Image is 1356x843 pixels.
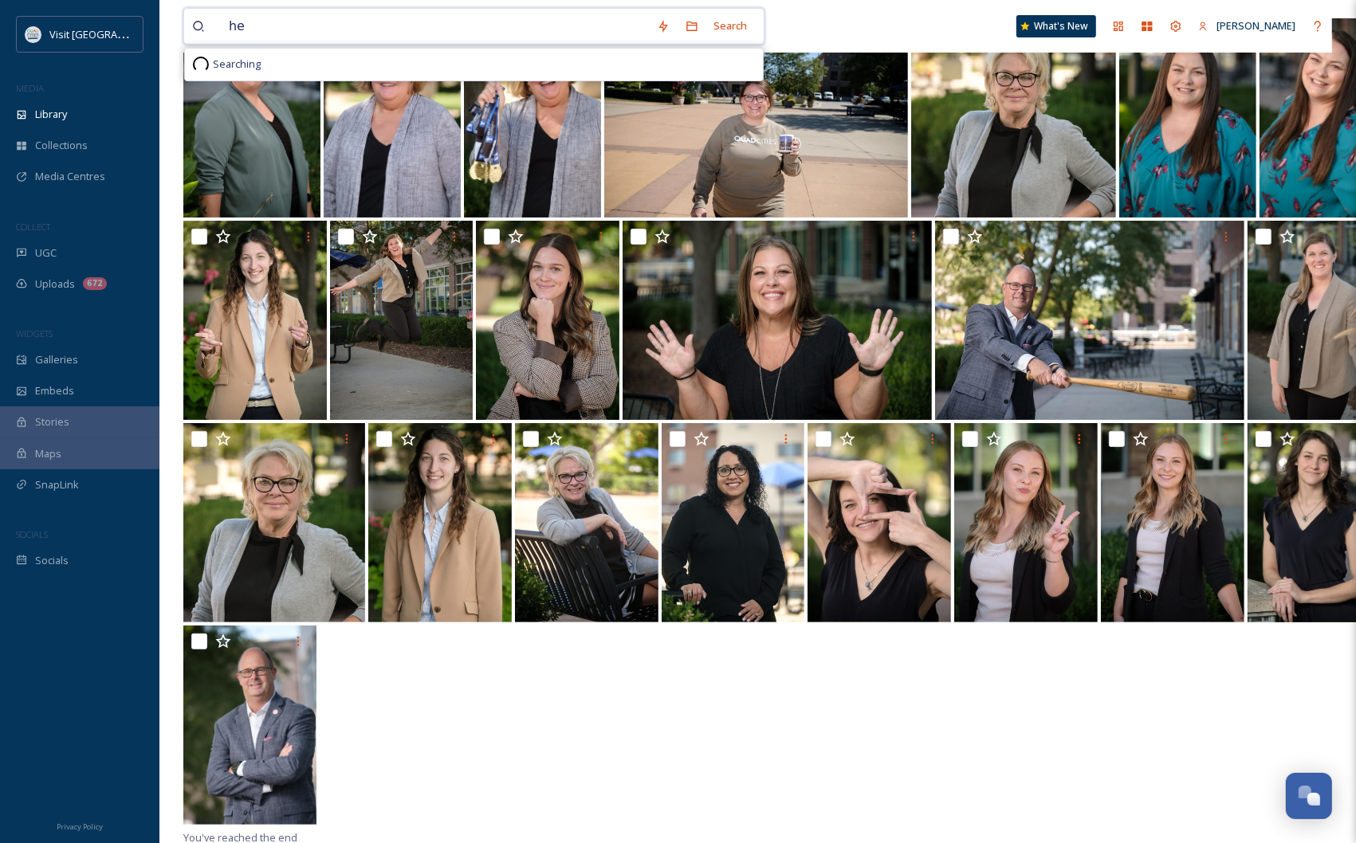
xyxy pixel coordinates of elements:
[476,221,619,420] img: DSCF5851.jpg
[35,352,78,367] span: Galleries
[183,625,316,825] img: DSCF6042.jpg
[662,423,805,622] img: DSCF5989.jpg
[604,18,907,218] img: dY3yOMng.jpeg
[1190,10,1303,41] a: [PERSON_NAME]
[464,18,601,218] img: DSCF5952.jpg
[57,821,103,832] span: Privacy Policy
[35,446,61,461] span: Maps
[16,82,44,94] span: MEDIA
[368,423,512,622] img: DSCF8954.jpg
[1119,18,1256,218] img: DSCF5904.jpg
[35,245,57,261] span: UGC
[83,277,107,290] div: 672
[183,423,365,622] img: DSCF5968.jpg
[35,138,88,153] span: Collections
[954,423,1098,622] img: DSCF5830.jpg
[1101,423,1244,622] img: DSCF5821.jpg
[35,276,75,292] span: Uploads
[221,9,649,44] input: Search your library
[935,221,1244,420] img: DSCF6051.jpg
[35,169,105,184] span: Media Centres
[16,528,48,540] span: SOCIALS
[35,414,69,429] span: Stories
[324,18,461,218] img: DSCF5943.jpg
[26,26,41,42] img: QCCVB_VISIT_vert_logo_4c_tagline_122019.svg
[183,221,327,420] img: DSCF8968.jpg
[49,26,173,41] span: Visit [GEOGRAPHIC_DATA]
[35,553,69,568] span: Socials
[35,477,79,492] span: SnapLink
[808,423,951,622] img: DSCF6020.jpg
[16,327,53,339] span: WIDGETS
[330,221,474,420] img: DSCF5934.jpg
[213,57,261,72] span: Searching
[706,10,756,41] div: Search
[1216,18,1295,33] span: [PERSON_NAME]
[35,107,67,122] span: Library
[16,221,50,233] span: COLLECT
[623,221,932,420] img: DSCF8938.jpg
[911,18,1116,218] img: Paulette Cropped.jpg
[1016,15,1096,37] a: What's New
[515,423,658,622] img: DSCF5970.jpg
[183,18,320,218] img: DSCF5858.jpg
[57,816,103,835] a: Privacy Policy
[1286,773,1332,819] button: Open Chat
[35,383,74,398] span: Embeds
